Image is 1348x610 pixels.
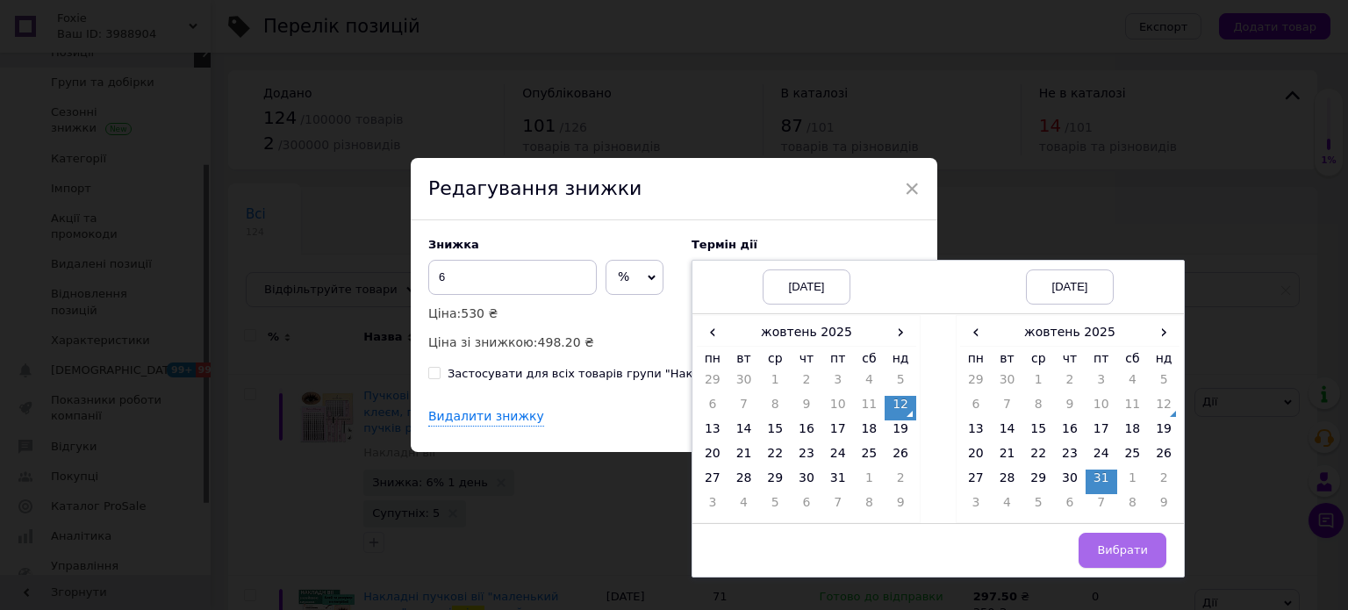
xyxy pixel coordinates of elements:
td: 1 [854,470,886,494]
p: Ціна зі знижкою: [428,333,674,352]
td: 30 [992,371,1023,396]
th: чт [1054,346,1086,371]
button: Вибрати [1079,533,1166,568]
td: 8 [1022,396,1054,420]
td: 22 [1022,445,1054,470]
th: вт [992,346,1023,371]
td: 4 [1117,371,1149,396]
div: Застосувати для всіх товарів групи "Накладні вії" [448,366,748,382]
div: [DATE] [1026,269,1114,305]
td: 3 [697,494,728,519]
td: 23 [1054,445,1086,470]
td: 8 [854,494,886,519]
td: 4 [992,494,1023,519]
th: нд [1148,346,1179,371]
div: [DATE] [763,269,850,305]
td: 12 [1148,396,1179,420]
td: 14 [992,420,1023,445]
td: 8 [759,396,791,420]
td: 7 [822,494,854,519]
td: 15 [759,420,791,445]
td: 13 [960,420,992,445]
td: 6 [791,494,822,519]
td: 29 [1022,470,1054,494]
td: 10 [1086,396,1117,420]
td: 5 [759,494,791,519]
th: нд [885,346,916,371]
td: 31 [1086,470,1117,494]
th: пт [822,346,854,371]
td: 6 [960,396,992,420]
td: 7 [1086,494,1117,519]
td: 21 [728,445,760,470]
td: 16 [1054,420,1086,445]
td: 11 [1117,396,1149,420]
th: сб [854,346,886,371]
span: ‹ [960,319,992,345]
td: 30 [791,470,822,494]
td: 20 [960,445,992,470]
td: 20 [697,445,728,470]
td: 2 [885,470,916,494]
td: 3 [960,494,992,519]
td: 30 [728,371,760,396]
td: 4 [728,494,760,519]
td: 5 [1148,371,1179,396]
td: 10 [822,396,854,420]
td: 4 [854,371,886,396]
th: сб [1117,346,1149,371]
td: 23 [791,445,822,470]
td: 6 [1054,494,1086,519]
td: 3 [822,371,854,396]
td: 31 [822,470,854,494]
span: × [904,174,920,204]
td: 19 [885,420,916,445]
span: % [618,269,629,283]
span: ‹ [697,319,728,345]
td: 8 [1117,494,1149,519]
div: Видалити знижку [428,408,544,427]
span: 530 ₴ [461,306,498,320]
span: Редагування знижки [428,177,642,199]
td: 27 [697,470,728,494]
td: 2 [791,371,822,396]
td: 17 [822,420,854,445]
td: 29 [697,371,728,396]
span: › [1148,319,1179,345]
td: 25 [1117,445,1149,470]
td: 24 [822,445,854,470]
td: 9 [1148,494,1179,519]
td: 1 [1117,470,1149,494]
label: Термін дії [692,238,920,251]
th: пт [1086,346,1117,371]
td: 15 [1022,420,1054,445]
th: жовтень 2025 [992,319,1149,346]
td: 27 [960,470,992,494]
td: 17 [1086,420,1117,445]
td: 2 [1054,371,1086,396]
td: 24 [1086,445,1117,470]
td: 14 [728,420,760,445]
td: 9 [1054,396,1086,420]
td: 22 [759,445,791,470]
td: 2 [1148,470,1179,494]
input: 0 [428,260,597,295]
th: вт [728,346,760,371]
th: пн [697,346,728,371]
td: 25 [854,445,886,470]
td: 7 [992,396,1023,420]
th: жовтень 2025 [728,319,886,346]
span: 498.20 ₴ [538,335,594,349]
td: 5 [1022,494,1054,519]
td: 9 [885,494,916,519]
td: 28 [728,470,760,494]
th: чт [791,346,822,371]
td: 26 [1148,445,1179,470]
td: 18 [1117,420,1149,445]
th: ср [1022,346,1054,371]
td: 1 [1022,371,1054,396]
td: 5 [885,371,916,396]
td: 21 [992,445,1023,470]
td: 11 [854,396,886,420]
td: 28 [992,470,1023,494]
